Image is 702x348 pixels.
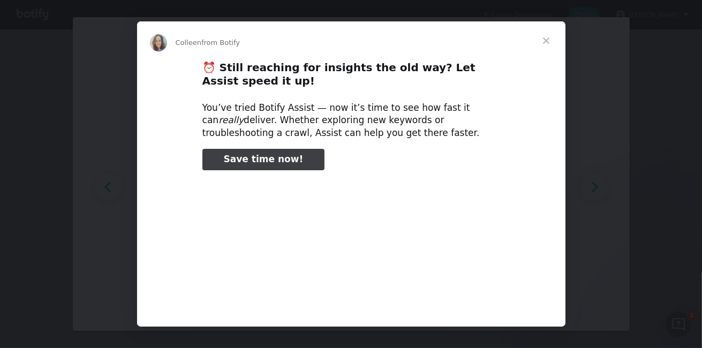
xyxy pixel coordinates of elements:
[218,115,244,125] i: really
[202,149,325,170] a: Save time now!
[527,21,565,60] span: Close
[202,102,500,140] div: You’ve tried Botify Assist — now it’s time to see how fast it can deliver. Whether exploring new ...
[202,60,500,94] h2: ⏰ Still reaching for insights the old way? Let Assist speed it up!
[224,154,304,164] span: Save time now!
[150,34,167,51] img: Profile image for Colleen
[201,39,240,47] span: from Botify
[176,39,202,47] span: Colleen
